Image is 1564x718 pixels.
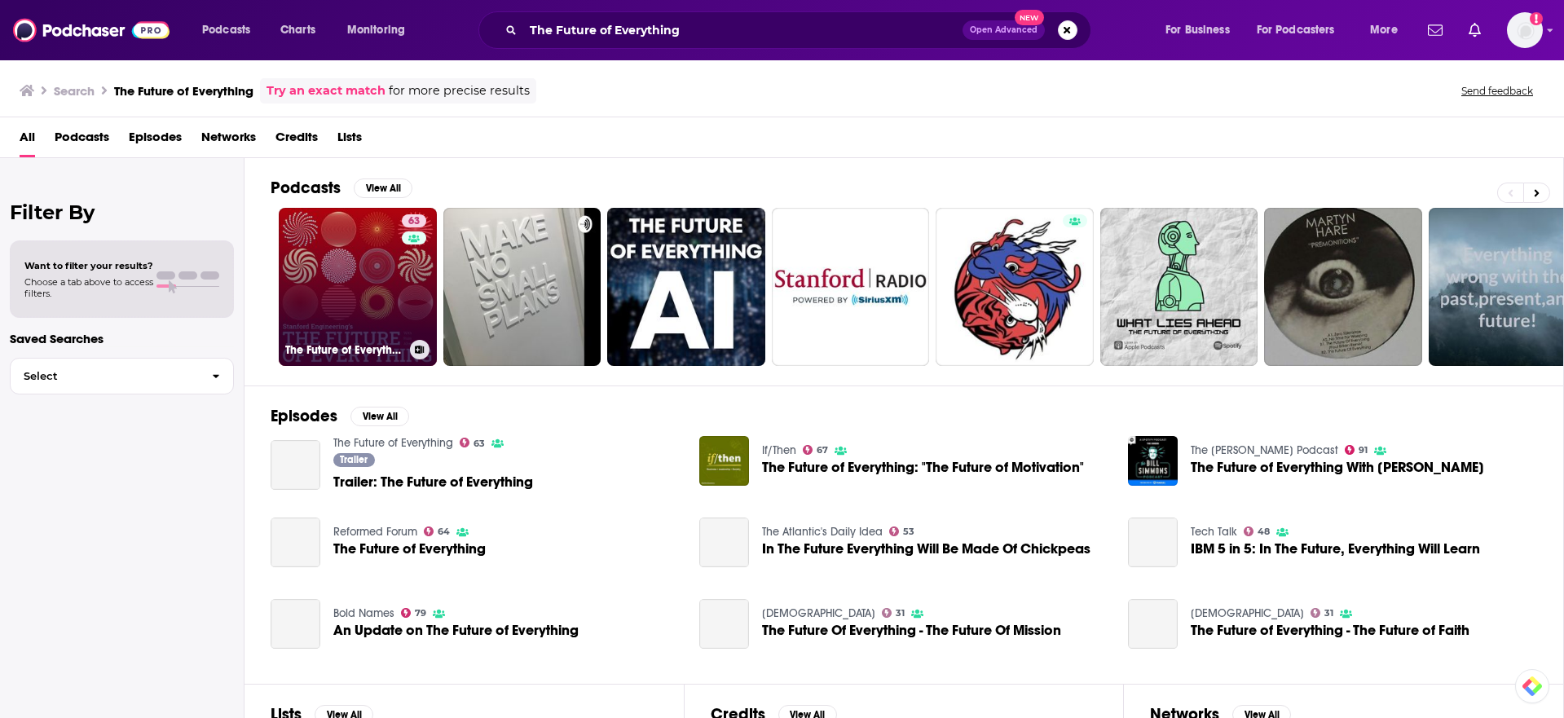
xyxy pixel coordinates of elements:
[340,455,368,465] span: Trailer
[438,528,450,535] span: 64
[474,440,485,447] span: 63
[191,17,271,43] button: open menu
[285,343,403,357] h3: The Future of Everything
[1244,526,1271,536] a: 48
[13,15,170,46] img: Podchaser - Follow, Share and Rate Podcasts
[803,445,829,455] a: 67
[1165,19,1230,42] span: For Business
[1128,599,1178,649] a: The Future of Everything - The Future of Faith
[24,276,153,299] span: Choose a tab above to access filters.
[333,475,533,489] a: Trailer: The Future of Everything
[333,623,579,637] a: An Update on The Future of Everything
[903,528,914,535] span: 53
[129,124,182,157] a: Episodes
[10,200,234,224] h2: Filter By
[1191,443,1338,457] a: The Bill Simmons Podcast
[24,260,153,271] span: Want to filter your results?
[415,610,426,617] span: 79
[1530,12,1543,25] svg: Add a profile image
[1128,518,1178,567] a: IBM 5 in 5: In The Future, Everything Will Learn
[1191,460,1484,474] span: The Future of Everything With [PERSON_NAME]
[408,214,420,230] span: 63
[333,542,486,556] span: The Future of Everything
[11,371,199,381] span: Select
[970,26,1038,34] span: Open Advanced
[333,436,453,450] a: The Future of Everything
[10,358,234,394] button: Select
[347,19,405,42] span: Monitoring
[1370,19,1398,42] span: More
[1311,608,1334,618] a: 31
[54,83,95,99] h3: Search
[1191,542,1480,556] a: IBM 5 in 5: In The Future, Everything Will Learn
[699,436,749,486] img: The Future of Everything: "The Future of Motivation"
[762,460,1084,474] span: The Future of Everything: "The Future of Motivation"
[20,124,35,157] span: All
[270,17,325,43] a: Charts
[350,407,409,426] button: View All
[271,178,341,198] h2: Podcasts
[1191,606,1304,620] a: IKON Church
[279,208,437,366] a: 63The Future of Everything
[271,440,320,490] a: Trailer: The Future of Everything
[1015,10,1044,25] span: New
[336,17,426,43] button: open menu
[333,606,394,620] a: Bold Names
[1246,17,1359,43] button: open menu
[762,623,1061,637] a: The Future Of Everything - The Future Of Mission
[762,542,1090,556] a: In The Future Everything Will Be Made Of Chickpeas
[1359,17,1418,43] button: open menu
[963,20,1045,40] button: Open AdvancedNew
[114,83,253,99] h3: The Future of Everything
[699,518,749,567] a: In The Future Everything Will Be Made Of Chickpeas
[762,525,883,539] a: The Atlantic's Daily Idea
[1507,12,1543,48] span: Logged in as zhopson
[10,331,234,346] p: Saved Searches
[267,81,385,100] a: Try an exact match
[424,526,451,536] a: 64
[1507,12,1543,48] button: Show profile menu
[271,518,320,567] a: The Future of Everything
[896,610,905,617] span: 31
[1128,436,1178,486] img: The Future of Everything With Derek Thompson
[55,124,109,157] a: Podcasts
[354,178,412,198] button: View All
[1421,16,1449,44] a: Show notifications dropdown
[762,606,875,620] a: IKON Church
[1191,525,1237,539] a: Tech Talk
[762,443,796,457] a: If/Then
[460,438,486,447] a: 63
[1154,17,1250,43] button: open menu
[1191,623,1469,637] span: The Future of Everything - The Future of Faith
[201,124,256,157] a: Networks
[1258,528,1270,535] span: 48
[1345,445,1368,455] a: 91
[1191,460,1484,474] a: The Future of Everything With Derek Thompson
[401,608,427,618] a: 79
[202,19,250,42] span: Podcasts
[523,17,963,43] input: Search podcasts, credits, & more...
[402,214,426,227] a: 63
[699,599,749,649] a: The Future Of Everything - The Future Of Mission
[271,406,337,426] h2: Episodes
[1456,84,1538,98] button: Send feedback
[271,178,412,198] a: PodcastsView All
[494,11,1107,49] div: Search podcasts, credits, & more...
[280,19,315,42] span: Charts
[271,599,320,649] a: An Update on The Future of Everything
[817,447,828,454] span: 67
[337,124,362,157] span: Lists
[889,526,915,536] a: 53
[275,124,318,157] a: Credits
